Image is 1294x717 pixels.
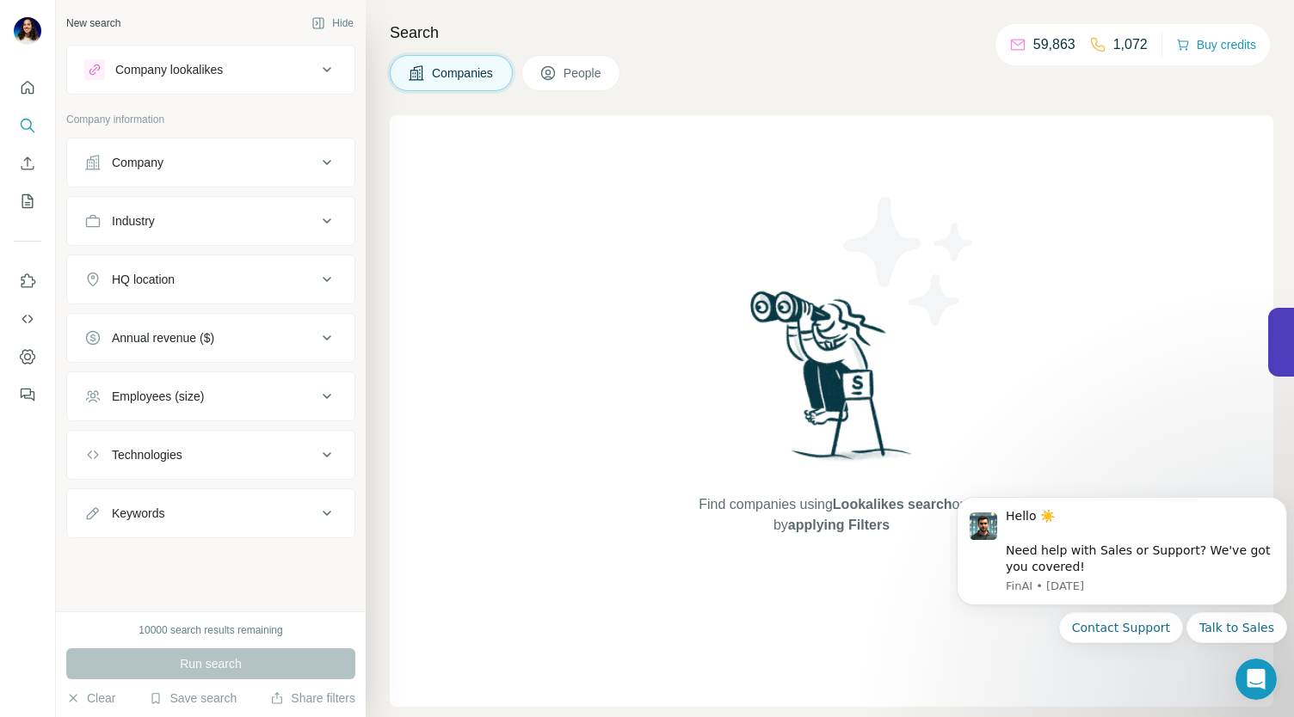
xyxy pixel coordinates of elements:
[1033,34,1075,55] p: 59,863
[14,379,41,410] button: Feedback
[14,303,41,334] button: Use Surfe API
[67,376,354,417] button: Employees (size)
[14,72,41,103] button: Quick start
[693,494,969,536] span: Find companies using or by
[139,622,282,638] div: 10000 search results remaining
[66,689,115,707] button: Clear
[115,61,223,78] div: Company lookalikes
[14,17,41,45] img: Avatar
[14,110,41,141] button: Search
[112,329,214,346] div: Annual revenue ($)
[950,477,1294,708] iframe: Intercom notifications message
[67,200,354,242] button: Industry
[112,505,164,522] div: Keywords
[67,493,354,534] button: Keywords
[1176,33,1256,57] button: Buy credits
[788,518,890,532] span: applying Filters
[112,446,182,463] div: Technologies
[743,286,921,478] img: Surfe Illustration - Woman searching with binoculars
[149,689,237,707] button: Save search
[14,148,41,179] button: Enrich CSV
[67,259,354,300] button: HQ location
[564,64,603,82] span: People
[14,266,41,297] button: Use Surfe on LinkedIn
[14,341,41,372] button: Dashboard
[299,10,366,36] button: Hide
[432,64,495,82] span: Companies
[1235,659,1277,700] iframe: Intercom live chat
[390,21,1273,45] h4: Search
[67,434,354,475] button: Technologies
[833,497,952,512] span: Lookalikes search
[67,142,354,183] button: Company
[112,271,175,288] div: HQ location
[67,317,354,358] button: Annual revenue ($)
[66,112,355,127] p: Company information
[67,49,354,90] button: Company lookalikes
[112,212,155,230] div: Industry
[66,15,120,31] div: New search
[112,154,163,171] div: Company
[112,388,204,405] div: Employees (size)
[270,689,355,707] button: Share filters
[1113,34,1148,55] p: 1,072
[14,186,41,217] button: My lists
[832,184,987,339] img: Surfe Illustration - Stars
